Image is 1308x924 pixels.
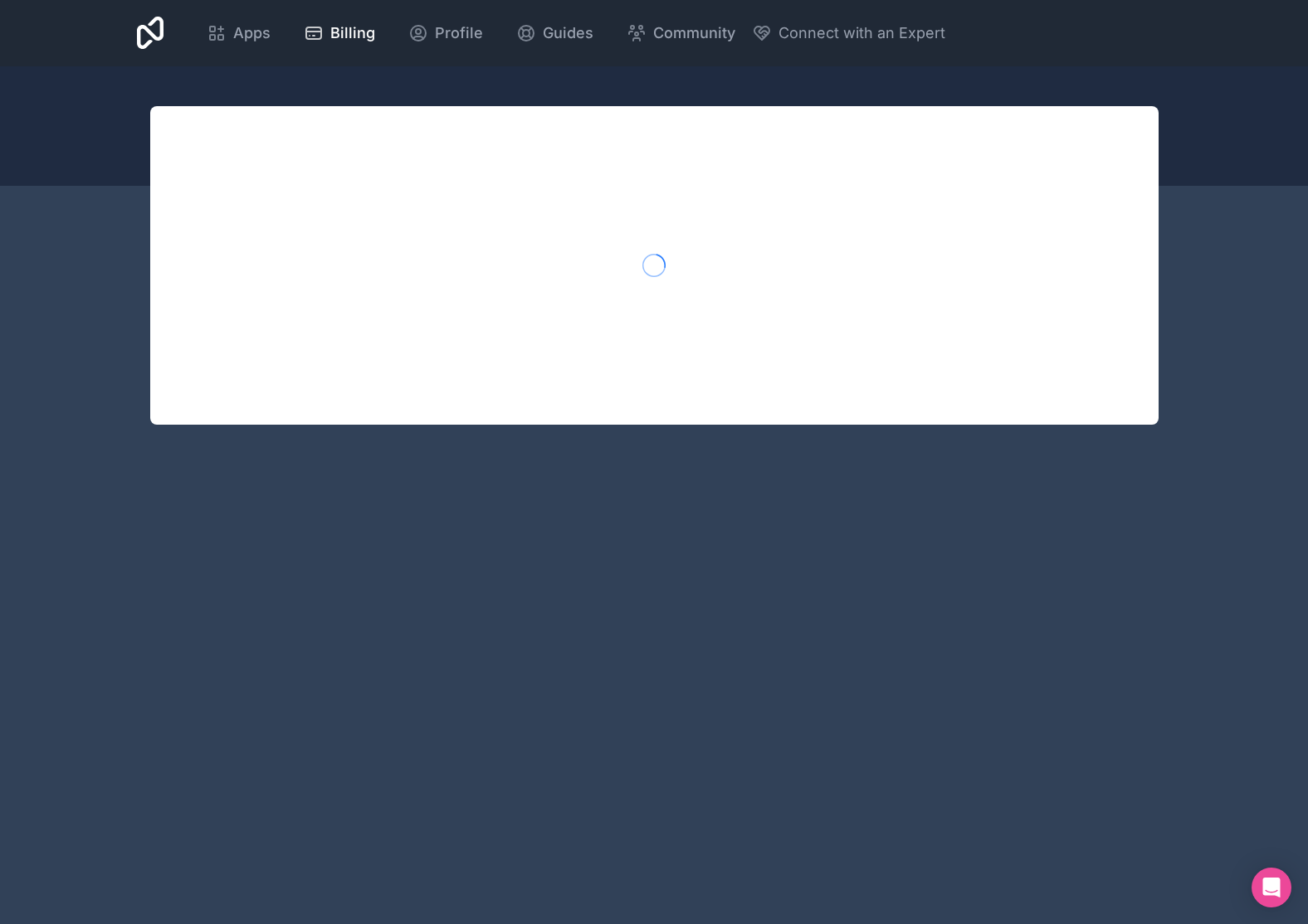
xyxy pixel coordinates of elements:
[543,22,593,45] span: Guides
[435,22,483,45] span: Profile
[290,15,388,51] a: Billing
[613,15,749,51] a: Community
[752,22,945,45] button: Connect with an Expert
[233,22,271,45] span: Apps
[193,15,284,51] a: Apps
[778,22,945,45] span: Connect with an Expert
[503,15,607,51] a: Guides
[395,15,496,51] a: Profile
[1252,868,1291,907] div: Open Intercom Messenger
[653,22,735,45] span: Community
[330,22,375,45] span: Billing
